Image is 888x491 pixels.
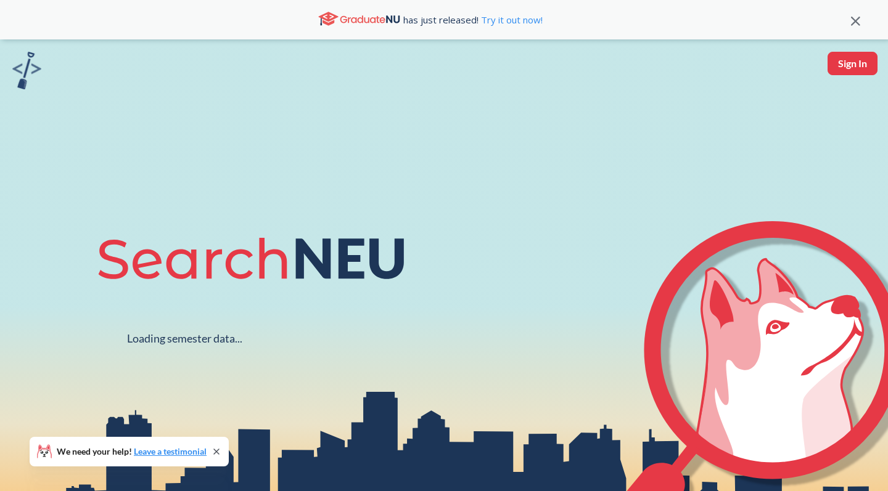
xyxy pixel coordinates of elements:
[12,52,41,93] a: sandbox logo
[134,446,207,457] a: Leave a testimonial
[479,14,543,26] a: Try it out now!
[12,52,41,89] img: sandbox logo
[403,13,543,26] span: has just released!
[828,52,878,75] button: Sign In
[127,331,242,346] div: Loading semester data...
[57,447,207,456] span: We need your help!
